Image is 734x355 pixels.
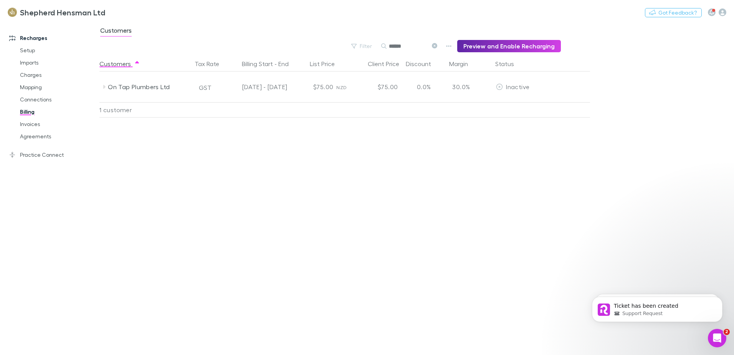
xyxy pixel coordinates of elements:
[310,56,344,71] button: List Price
[401,71,447,102] div: 0.0%
[355,71,401,102] div: $75.00
[336,85,347,90] span: NZD
[724,329,730,335] span: 2
[708,329,726,347] iframe: Intercom live chat
[12,81,104,93] a: Mapping
[195,56,228,71] button: Tax Rate
[2,149,104,161] a: Practice Connect
[347,41,377,51] button: Filter
[368,56,408,71] button: Client Price
[99,71,594,102] div: On Tap Plumbers LtdGST[DATE] - [DATE]$75.00NZD$75.000.0%30.0%EditInactive
[8,8,17,17] img: Shepherd Hensman Ltd's Logo
[580,280,734,334] iframe: Intercom notifications message
[645,8,702,17] button: Got Feedback?
[12,69,104,81] a: Charges
[495,56,523,71] button: Status
[2,32,104,44] a: Recharges
[506,83,529,90] span: Inactive
[449,56,477,71] button: Margin
[450,82,470,91] p: 30.0%
[224,71,287,102] div: [DATE] - [DATE]
[3,3,110,22] a: Shepherd Hensman Ltd
[99,102,192,118] div: 1 customer
[12,56,104,69] a: Imports
[12,44,104,56] a: Setup
[12,130,104,143] a: Agreements
[195,81,215,94] button: GST
[12,93,104,106] a: Connections
[108,71,189,102] div: On Tap Plumbers Ltd
[242,56,298,71] button: Billing Start - End
[457,40,561,52] button: Preview and Enable Recharging
[406,56,440,71] button: Discount
[12,118,104,130] a: Invoices
[100,27,132,36] span: Customers
[20,8,105,17] h3: Shepherd Hensman Ltd
[99,56,140,71] button: Customers
[12,106,104,118] a: Billing
[290,71,336,102] div: $75.00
